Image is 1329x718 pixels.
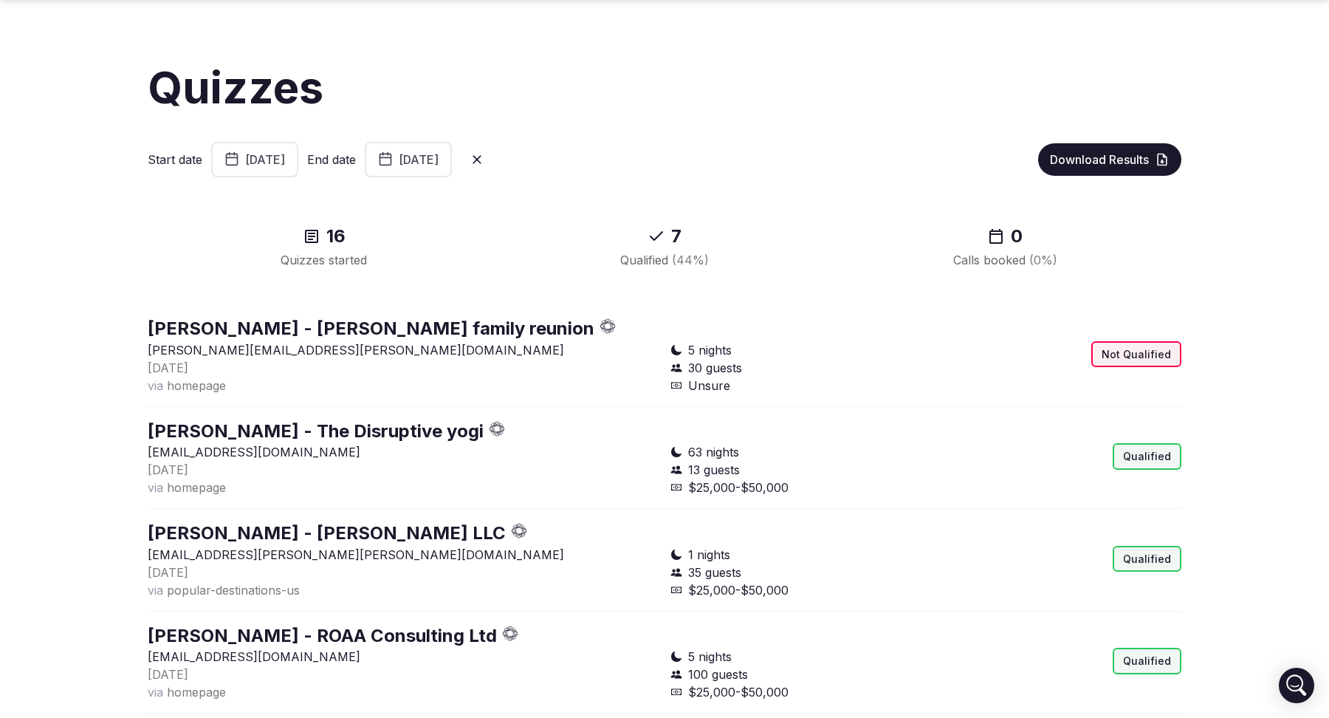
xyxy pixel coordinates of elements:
[148,564,188,581] button: [DATE]
[307,151,356,168] label: End date
[1050,152,1149,167] span: Download Results
[148,546,659,564] p: [EMAIL_ADDRESS][PERSON_NAME][PERSON_NAME][DOMAIN_NAME]
[148,667,188,682] span: [DATE]
[688,564,741,581] span: 35 guests
[688,666,748,683] span: 100 guests
[211,142,298,177] button: [DATE]
[167,480,226,495] span: homepage
[1279,668,1314,703] div: Open Intercom Messenger
[148,623,497,649] button: [PERSON_NAME] - ROAA Consulting Ltd
[1029,253,1057,267] span: ( 0 %)
[1113,546,1181,572] div: Qualified
[148,625,497,646] a: [PERSON_NAME] - ROAA Consulting Ltd
[688,359,742,377] span: 30 guests
[670,479,920,496] div: $25,000-$50,000
[1113,648,1181,674] div: Qualified
[148,420,484,442] a: [PERSON_NAME] - The Disruptive yogi
[148,685,163,700] span: via
[365,142,452,177] button: [DATE]
[148,378,163,393] span: via
[148,419,484,444] button: [PERSON_NAME] - The Disruptive yogi
[148,461,188,479] button: [DATE]
[148,462,188,477] span: [DATE]
[688,546,730,564] span: 1 nights
[688,341,732,359] span: 5 nights
[148,583,163,598] span: via
[148,151,202,168] label: Start date
[1091,341,1181,368] div: Not Qualified
[148,359,188,377] button: [DATE]
[148,56,1181,118] h1: Quizzes
[148,360,188,375] span: [DATE]
[670,683,920,701] div: $25,000-$50,000
[167,583,300,598] span: popular-destinations-us
[853,225,1158,248] div: 0
[148,316,594,341] button: [PERSON_NAME] - [PERSON_NAME] family reunion
[148,318,594,339] a: [PERSON_NAME] - [PERSON_NAME] family reunion
[148,341,659,359] p: [PERSON_NAME][EMAIL_ADDRESS][PERSON_NAME][DOMAIN_NAME]
[1038,143,1181,176] button: Download Results
[148,480,163,495] span: via
[670,377,920,394] div: Unsure
[688,648,732,666] span: 5 nights
[167,685,226,700] span: homepage
[672,253,709,267] span: ( 44 %)
[148,521,506,546] button: [PERSON_NAME] - [PERSON_NAME] LLC
[1113,443,1181,470] div: Qualified
[148,648,659,666] p: [EMAIL_ADDRESS][DOMAIN_NAME]
[148,666,188,683] button: [DATE]
[171,225,476,248] div: 16
[167,378,226,393] span: homepage
[148,565,188,580] span: [DATE]
[512,251,817,269] div: Qualified
[688,443,739,461] span: 63 nights
[853,251,1158,269] div: Calls booked
[688,461,740,479] span: 13 guests
[512,225,817,248] div: 7
[148,443,659,461] p: [EMAIL_ADDRESS][DOMAIN_NAME]
[171,251,476,269] div: Quizzes started
[148,522,506,544] a: [PERSON_NAME] - [PERSON_NAME] LLC
[670,581,920,599] div: $25,000-$50,000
